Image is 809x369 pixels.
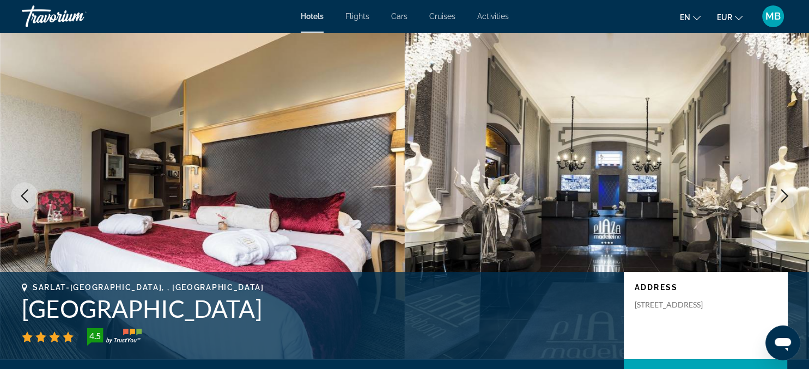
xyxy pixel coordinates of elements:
[759,5,787,28] button: User Menu
[680,9,701,25] button: Change language
[22,2,131,30] a: Travorium
[765,11,781,22] span: MB
[717,9,743,25] button: Change currency
[477,12,509,21] a: Activities
[11,182,38,210] button: Previous image
[345,12,369,21] a: Flights
[717,13,732,22] span: EUR
[22,294,613,323] h1: [GEOGRAPHIC_DATA]
[391,12,407,21] a: Cars
[33,283,264,292] span: Sarlat-[GEOGRAPHIC_DATA], , [GEOGRAPHIC_DATA]
[635,283,776,292] p: Address
[301,12,324,21] a: Hotels
[87,328,142,346] img: TrustYou guest rating badge
[635,300,722,310] p: [STREET_ADDRESS]
[680,13,690,22] span: en
[771,182,798,210] button: Next image
[429,12,455,21] a: Cruises
[765,325,800,360] iframe: Bouton de lancement de la fenêtre de messagerie
[84,329,106,342] div: 4.5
